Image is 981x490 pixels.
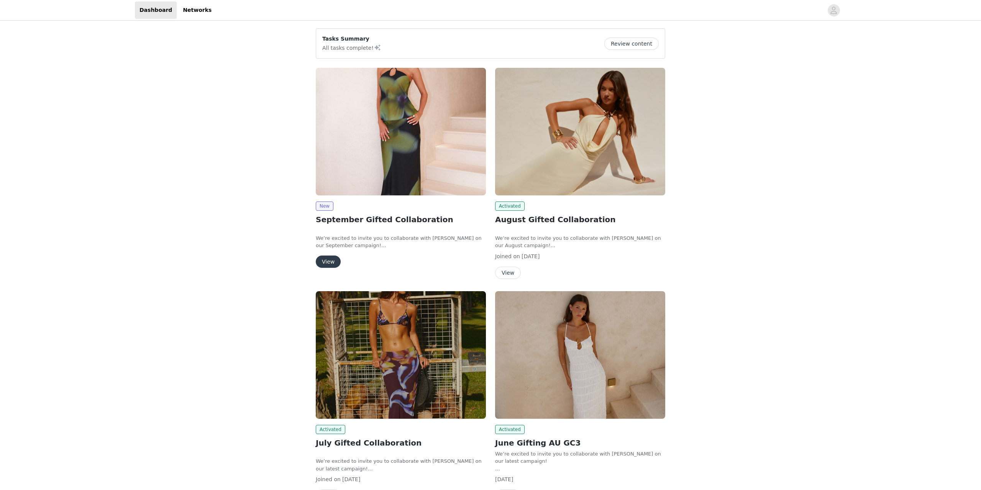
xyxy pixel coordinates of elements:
span: [DATE] [495,476,513,482]
button: View [316,256,341,268]
img: Peppermayo AUS [495,68,665,195]
p: We’re excited to invite you to collaborate with [PERSON_NAME] on our September campaign! [316,234,486,249]
h2: July Gifted Collaboration [316,437,486,449]
a: View [495,270,521,276]
a: View [316,259,341,265]
button: View [495,267,521,279]
span: Joined on [316,476,341,482]
img: Peppermayo AUS [495,291,665,419]
h2: June Gifting AU GC3 [495,437,665,449]
span: Joined on [495,253,520,259]
button: Review content [604,38,659,50]
p: We’re excited to invite you to collaborate with [PERSON_NAME] on our August campaign! [495,234,665,249]
div: We’re excited to invite you to collaborate with [PERSON_NAME] on our latest campaign! [495,450,665,465]
img: Peppermayo AUS [316,68,486,195]
a: Networks [178,2,216,19]
span: [DATE] [342,476,360,482]
span: New [316,202,333,211]
img: Peppermayo AUS [316,291,486,419]
span: Activated [316,425,345,434]
span: [DATE] [522,253,540,259]
h2: September Gifted Collaboration [316,214,486,225]
span: Activated [495,425,525,434]
a: Dashboard [135,2,177,19]
h2: August Gifted Collaboration [495,214,665,225]
span: Activated [495,202,525,211]
p: All tasks complete! [322,43,381,52]
p: Tasks Summary [322,35,381,43]
div: avatar [830,4,837,16]
p: We’re excited to invite you to collaborate with [PERSON_NAME] on our latest campaign! [316,457,486,472]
